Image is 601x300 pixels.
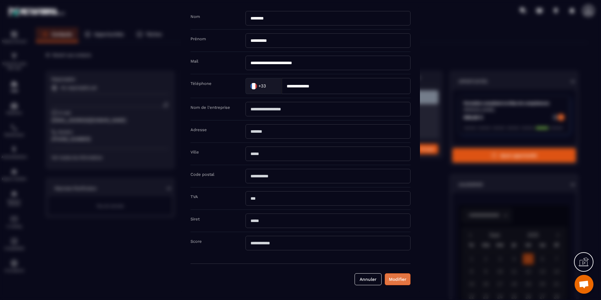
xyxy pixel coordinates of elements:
[190,36,206,41] label: Prénom
[190,14,200,19] label: Nom
[258,83,266,89] span: +33
[190,239,202,244] label: Score
[267,81,275,91] input: Search for option
[245,78,282,94] div: Search for option
[190,217,200,221] label: Siret
[575,275,593,294] a: Ouvrir le chat
[385,273,411,285] button: Modifier
[247,80,260,92] img: Country Flag
[190,172,214,177] label: Code postal
[190,105,230,110] label: Nom de l'entreprise
[355,273,382,285] button: Annuler
[190,194,198,199] label: TVA
[190,127,207,132] label: Adresse
[190,59,198,64] label: Mail
[190,81,212,86] label: Téléphone
[190,150,199,154] label: Ville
